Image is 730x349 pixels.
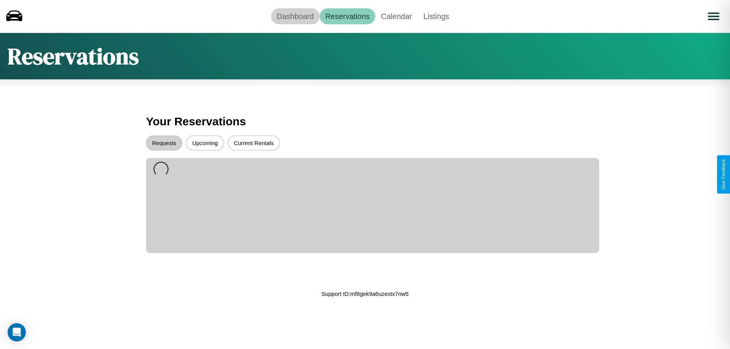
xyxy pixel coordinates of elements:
h3: Your Reservations [146,111,584,132]
a: Dashboard [271,8,320,24]
button: Upcoming [186,136,224,150]
a: Calendar [375,8,417,24]
h1: Reservations [8,41,139,72]
button: Open menu [703,6,724,27]
p: Support ID: mf8gek9a6uzextx7nw5 [321,289,408,299]
a: Listings [417,8,455,24]
button: Current Rentals [228,136,280,150]
div: Open Intercom Messenger [8,323,26,341]
a: Reservations [320,8,376,24]
div: Give Feedback [721,159,726,190]
button: Requests [146,136,182,150]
